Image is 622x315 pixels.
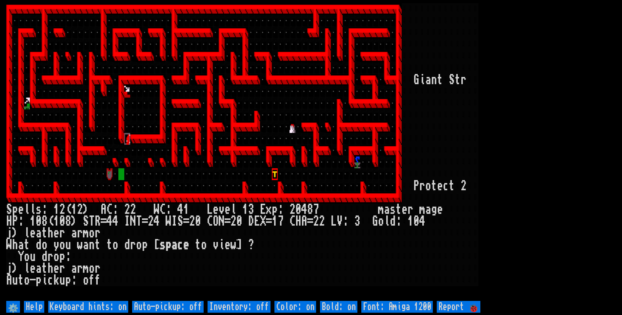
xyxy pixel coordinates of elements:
input: Inventory: off [208,301,271,313]
div: l [24,227,30,239]
div: 1 [242,204,248,215]
div: r [130,239,136,251]
div: : [18,215,24,227]
div: a [384,204,390,215]
div: w [77,239,83,251]
div: l [384,215,390,227]
div: 0 [236,215,242,227]
div: a [71,263,77,274]
div: i [419,74,425,86]
div: h [12,239,18,251]
div: t [455,74,461,86]
div: N [219,215,225,227]
div: R [95,215,101,227]
div: r [77,227,83,239]
div: - [30,274,36,286]
div: l [24,204,30,215]
div: 0 [295,204,301,215]
div: I [124,215,130,227]
input: Report 🐞 [437,301,480,313]
div: = [225,215,231,227]
div: 0 [59,215,65,227]
div: o [83,274,89,286]
div: 2 [59,204,65,215]
div: c [443,180,449,192]
div: e [53,227,59,239]
div: t [24,239,30,251]
div: = [101,215,107,227]
div: o [24,274,30,286]
div: o [425,180,431,192]
div: u [65,239,71,251]
div: a [171,239,177,251]
div: p [65,274,71,286]
div: d [42,251,48,263]
div: : [166,204,171,215]
input: Font: Amiga 1200 [361,301,433,313]
div: ? [248,239,254,251]
div: 2 [130,204,136,215]
div: t [449,180,455,192]
div: d [36,239,42,251]
div: m [419,204,425,215]
div: j [6,263,12,274]
div: r [419,180,425,192]
div: C [207,215,213,227]
input: Auto-pickup: off [132,301,204,313]
div: k [53,274,59,286]
div: S [83,215,89,227]
div: 2 [319,215,325,227]
div: a [83,239,89,251]
div: c [177,239,183,251]
div: p [36,274,42,286]
div: e [402,204,408,215]
div: a [71,227,77,239]
div: o [112,239,118,251]
div: t [18,274,24,286]
div: ) [12,263,18,274]
div: : [42,204,48,215]
div: s [36,204,42,215]
div: 0 [413,215,419,227]
div: L [331,215,337,227]
div: 2 [189,215,195,227]
div: m [83,227,89,239]
div: p [59,251,65,263]
div: : [278,204,284,215]
div: r [59,263,65,274]
input: ⚙️ [6,301,20,313]
div: w [231,239,236,251]
div: t [431,180,437,192]
div: ( [65,204,71,215]
div: t [95,239,101,251]
div: N [130,215,136,227]
div: 1 [272,215,278,227]
div: L [207,204,213,215]
div: r [461,74,467,86]
div: E [254,215,260,227]
div: a [36,263,42,274]
div: W [154,204,160,215]
div: j [6,227,12,239]
div: 1 [53,215,59,227]
div: A [301,215,307,227]
div: e [437,204,443,215]
div: ) [12,227,18,239]
div: e [225,204,231,215]
div: 3 [354,215,360,227]
div: S [6,204,12,215]
div: o [136,239,142,251]
div: 8 [42,215,48,227]
div: O [213,215,219,227]
div: t [42,227,48,239]
div: r [77,263,83,274]
div: 1 [71,204,77,215]
div: V [337,215,343,227]
div: n [431,74,437,86]
input: Color: on [274,301,316,313]
div: 4 [419,215,425,227]
div: m [378,204,384,215]
div: o [89,263,95,274]
div: : [71,274,77,286]
div: P [413,180,419,192]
